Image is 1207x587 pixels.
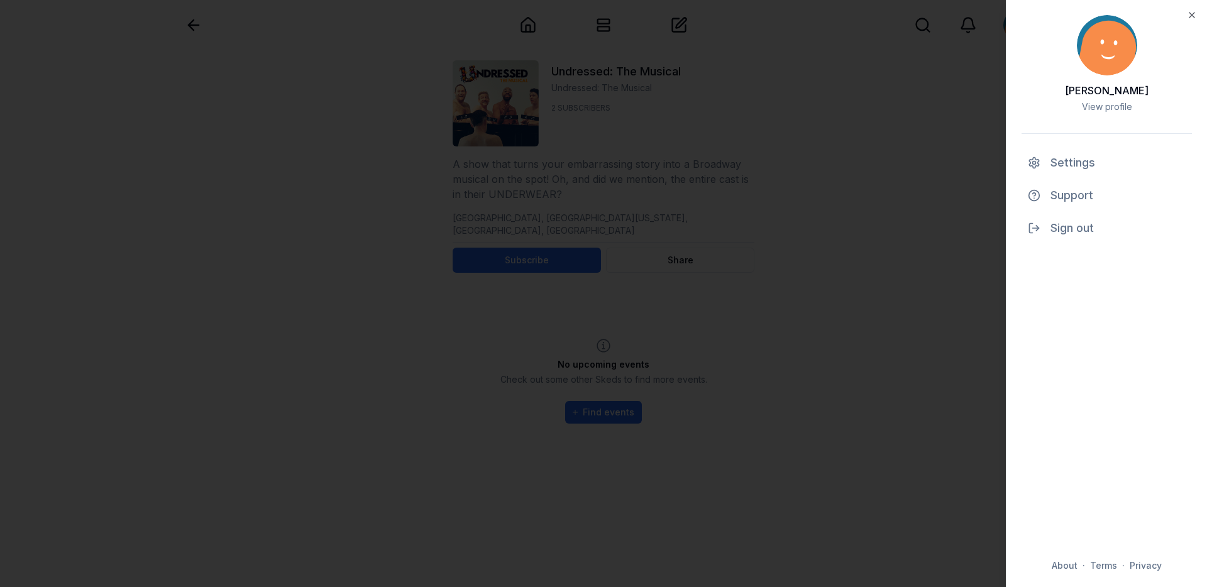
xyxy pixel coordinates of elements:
[1125,560,1167,571] span: Privacy
[1125,559,1167,572] a: Privacy
[1077,15,1137,75] img: svg
[1022,154,1192,172] a: Settings
[1047,559,1083,572] a: About
[1085,559,1122,572] a: Terms
[1085,560,1122,571] span: Terms
[1065,15,1149,113] a: [PERSON_NAME]View profile
[1022,559,1192,572] p: · ·
[1047,560,1083,571] span: About
[1065,85,1149,96] p: [PERSON_NAME]
[1065,96,1149,113] p: View profile
[1022,219,1192,237] div: Sign out
[1022,187,1192,204] a: Support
